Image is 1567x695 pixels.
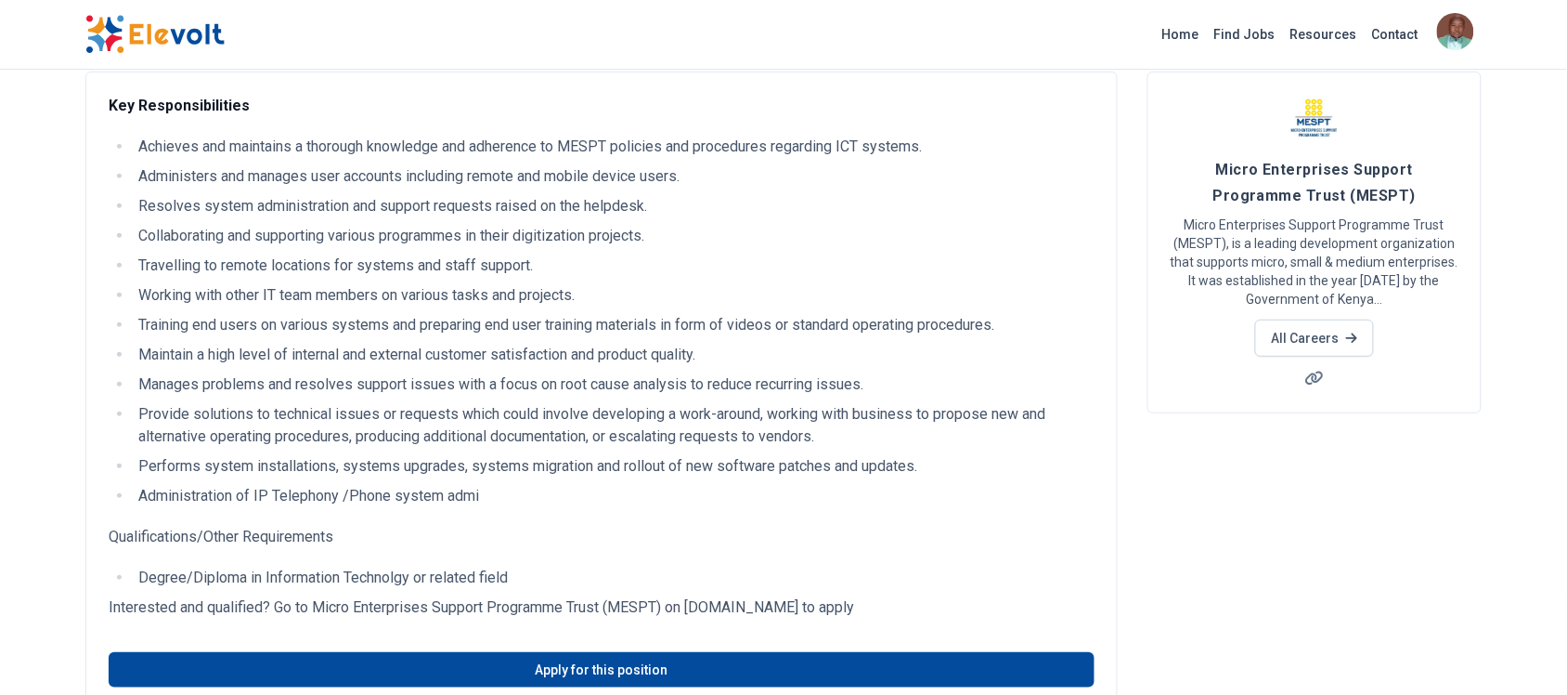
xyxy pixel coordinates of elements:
iframe: Chat Widget [1474,606,1567,695]
p: Qualifications/Other Requirements [109,526,1094,548]
a: Contact [1365,20,1426,49]
img: Peter Muthali Munyoki [1437,13,1474,50]
li: Training end users on various systems and preparing end user training materials in form of videos... [133,314,1094,336]
p: Micro Enterprises Support Programme Trust (MESPT), is a leading development organization that sup... [1171,216,1458,308]
strong: Key Responsibilities [109,97,250,114]
a: All Careers [1255,320,1373,357]
li: Achieves and maintains a thorough knowledge and adherence to MESPT policies and procedures regard... [133,136,1094,158]
a: Resources [1283,20,1365,49]
li: Administration of IP Telephony /Phone system admi [133,485,1094,507]
li: Working with other IT team members on various tasks and projects. [133,284,1094,307]
a: Apply for this position [109,652,1094,688]
a: Find Jobs [1207,20,1283,49]
p: Interested and qualified? Go to Micro Enterprises Support Programme Trust (MESPT) on [DOMAIN_NAME... [109,597,1094,619]
img: Elevolt [85,15,225,54]
li: Degree/Diploma in Information Technolgy or related field [133,567,1094,589]
li: Resolves system administration and support requests raised on the helpdesk. [133,195,1094,217]
li: Manages problems and resolves support issues with a focus on root cause analysis to reduce recurr... [133,374,1094,396]
li: Provide solutions to technical issues or requests which could involve developing a work-around, w... [133,403,1094,448]
li: Performs system installations, systems upgrades, systems migration and rollout of new software pa... [133,455,1094,478]
li: Maintain a high level of internal and external customer satisfaction and product quality. [133,344,1094,366]
a: Home [1155,20,1207,49]
li: Administers and manages user accounts including remote and mobile device users. [133,165,1094,188]
li: Travelling to remote locations for systems and staff support. [133,255,1094,277]
li: Collaborating and supporting various programmes in their digitization projects. [133,225,1094,247]
img: Micro Enterprises Support Programme Trust (MESPT) [1291,95,1338,141]
span: Micro Enterprises Support Programme Trust (MESPT) [1213,161,1416,204]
